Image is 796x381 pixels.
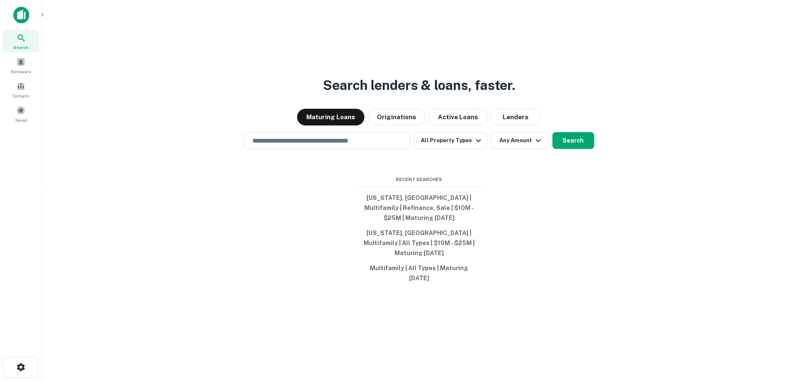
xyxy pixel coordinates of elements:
[429,109,487,125] button: Active Loans
[11,68,31,75] span: Borrowers
[552,132,594,149] button: Search
[3,54,39,77] a: Borrowers
[323,75,515,95] h3: Search lenders & loans, faster.
[13,7,29,23] img: capitalize-icon.png
[3,30,39,52] a: Search
[356,190,482,225] button: [US_STATE], [GEOGRAPHIC_DATA] | Multifamily | Refinance, Sale | $10M - $25M | Maturing [DATE]
[356,261,482,286] button: Multifamily | All Types | Maturing [DATE]
[491,132,549,149] button: Any Amount
[368,109,425,125] button: Originations
[3,102,39,125] a: Saved
[491,109,541,125] button: Lenders
[13,44,28,51] span: Search
[13,92,29,99] span: Contacts
[414,132,487,149] button: All Property Types
[3,78,39,101] a: Contacts
[754,314,796,354] iframe: Chat Widget
[356,176,482,183] span: Recent Searches
[297,109,364,125] button: Maturing Loans
[15,117,27,123] span: Saved
[356,225,482,261] button: [US_STATE], [GEOGRAPHIC_DATA] | Multifamily | All Types | $10M - $25M | Maturing [DATE]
